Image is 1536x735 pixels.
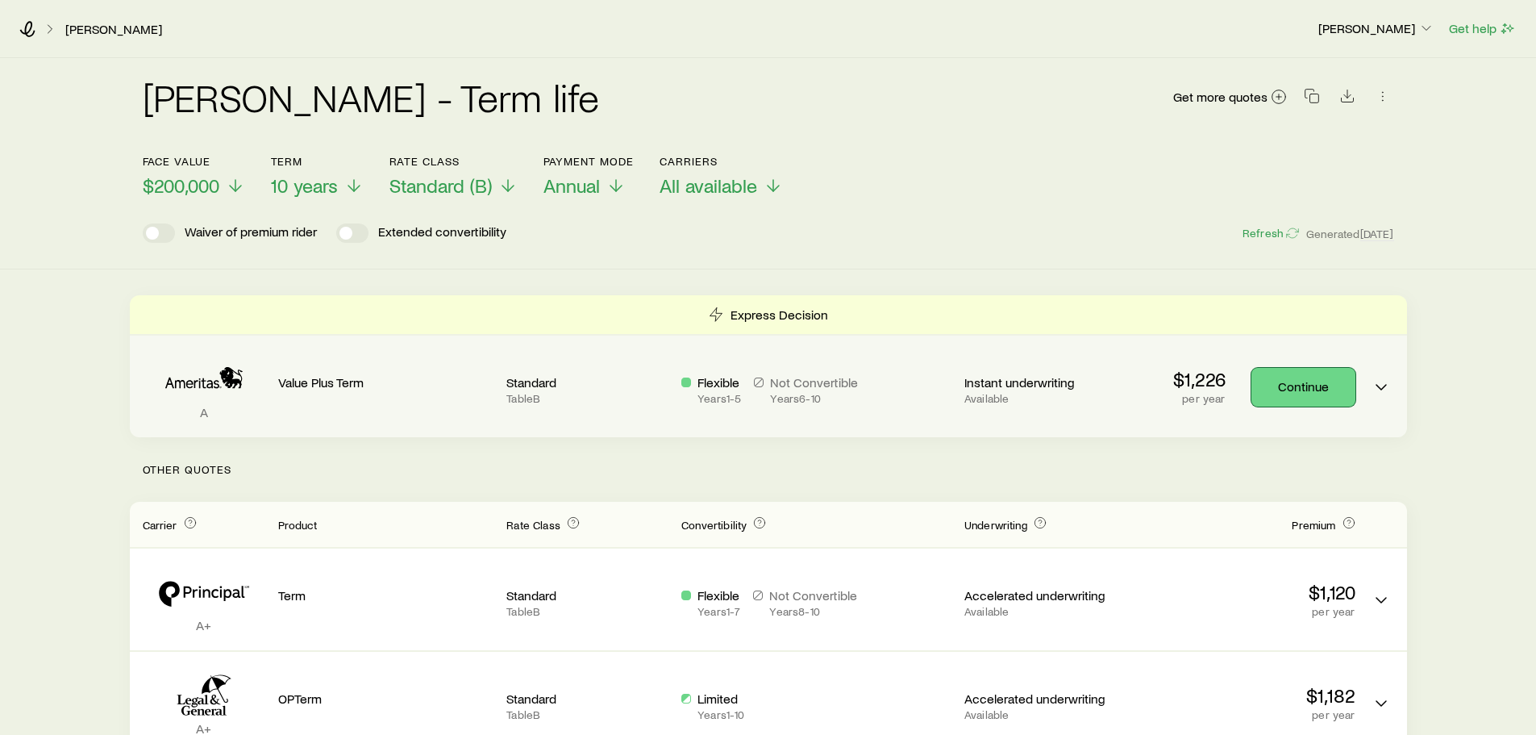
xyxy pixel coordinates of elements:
[964,374,1126,390] p: Instant underwriting
[143,155,245,198] button: Face value$200,000
[506,392,668,405] p: Table B
[143,155,245,168] p: Face value
[964,708,1126,721] p: Available
[1292,518,1335,532] span: Premium
[506,605,668,618] p: Table B
[697,374,741,390] p: Flexible
[1306,227,1393,241] span: Generated
[1173,368,1226,390] p: $1,226
[731,307,828,323] p: Express Decision
[278,691,494,707] p: OPTerm
[697,691,744,707] p: Limited
[506,374,668,390] p: Standard
[1139,684,1355,707] p: $1,182
[697,708,744,721] p: Years 1 - 10
[1139,605,1355,618] p: per year
[143,77,599,116] h2: [PERSON_NAME] - Term life
[130,437,1407,502] p: Other Quotes
[1448,19,1517,38] button: Get help
[770,374,858,390] p: Not Convertible
[681,518,747,532] span: Convertibility
[1251,368,1355,407] a: Continue
[964,518,1027,532] span: Underwriting
[130,295,1407,437] div: Term quotes
[1172,88,1288,106] a: Get more quotes
[1360,227,1394,241] span: [DATE]
[506,691,668,707] p: Standard
[543,155,635,168] p: Payment Mode
[389,155,518,168] p: Rate Class
[271,155,364,198] button: Term10 years
[964,691,1126,707] p: Accelerated underwriting
[964,605,1126,618] p: Available
[143,404,265,420] p: A
[143,174,219,197] span: $200,000
[770,392,858,405] p: Years 6 - 10
[1139,708,1355,721] p: per year
[271,174,338,197] span: 10 years
[769,587,857,603] p: Not Convertible
[697,587,740,603] p: Flexible
[378,223,506,243] p: Extended convertibility
[697,605,740,618] p: Years 1 - 7
[660,174,757,197] span: All available
[964,587,1126,603] p: Accelerated underwriting
[278,518,318,532] span: Product
[1317,19,1435,39] button: [PERSON_NAME]
[660,155,783,198] button: CarriersAll available
[1173,392,1226,405] p: per year
[1318,20,1434,36] p: [PERSON_NAME]
[185,223,317,243] p: Waiver of premium rider
[660,155,783,168] p: Carriers
[143,518,177,532] span: Carrier
[65,22,163,37] a: [PERSON_NAME]
[1336,91,1359,106] a: Download CSV
[278,374,494,390] p: Value Plus Term
[1242,226,1300,241] button: Refresh
[543,174,600,197] span: Annual
[271,155,364,168] p: Term
[506,587,668,603] p: Standard
[389,174,492,197] span: Standard (B)
[769,605,857,618] p: Years 8 - 10
[506,518,560,532] span: Rate Class
[697,392,741,405] p: Years 1 - 5
[389,155,518,198] button: Rate ClassStandard (B)
[506,708,668,721] p: Table B
[278,587,494,603] p: Term
[1173,90,1268,103] span: Get more quotes
[543,155,635,198] button: Payment ModeAnnual
[964,392,1126,405] p: Available
[1139,581,1355,603] p: $1,120
[143,617,265,633] p: A+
